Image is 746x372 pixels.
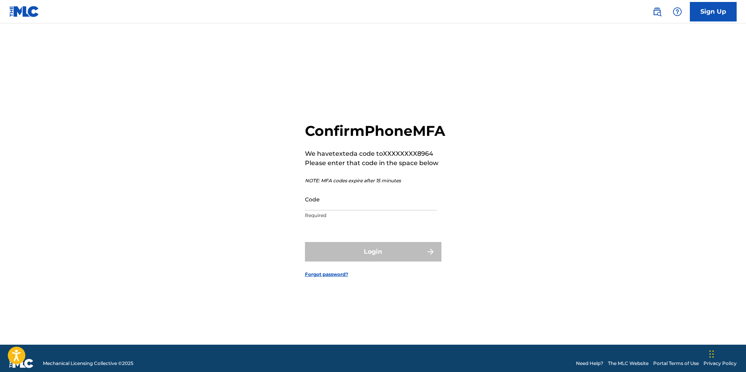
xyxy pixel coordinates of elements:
[305,271,348,278] a: Forgot password?
[703,360,737,367] a: Privacy Policy
[43,360,133,367] span: Mechanical Licensing Collective © 2025
[305,158,445,168] p: Please enter that code in the space below
[690,2,737,21] a: Sign Up
[305,177,445,184] p: NOTE: MFA codes expire after 15 minutes
[9,359,34,368] img: logo
[707,335,746,372] iframe: Chat Widget
[305,122,445,140] h2: Confirm Phone MFA
[709,342,714,366] div: Drag
[670,4,685,20] div: Help
[305,149,445,158] p: We have texted a code to XXXXXXXX8964
[673,7,682,16] img: help
[652,7,662,16] img: search
[9,6,39,17] img: MLC Logo
[305,212,437,219] p: Required
[608,360,649,367] a: The MLC Website
[653,360,699,367] a: Portal Terms of Use
[576,360,603,367] a: Need Help?
[649,4,665,20] a: Public Search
